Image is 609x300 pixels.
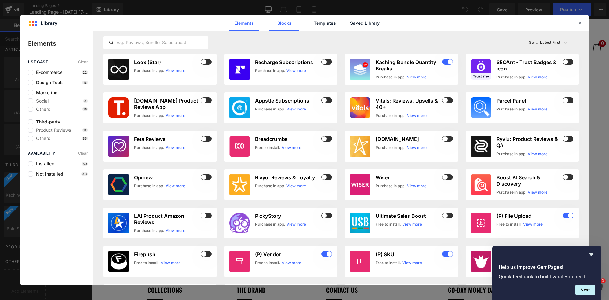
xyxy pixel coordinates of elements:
img: CMry4dSL_YIDEAE=.png [108,213,129,233]
p: Latest First [540,40,560,45]
span: use case [28,60,48,64]
a: Elements [229,15,259,31]
img: 36d3ff60-5281-42d0-85d8-834f522fc7c5.jpeg [471,251,491,272]
a: View more [286,183,306,189]
div: Purchase in app. [255,106,285,112]
img: 3d6d78c5-835f-452f-a64f-7e63b096ca19.png [350,213,370,233]
h2: 60-DAY MONEY BACK GUARANTEE [356,267,458,281]
a: View more [166,183,185,189]
div: Purchase in app. [376,145,406,150]
a: View more [407,113,427,118]
h3: PickyStory [255,213,320,219]
a: View more [286,68,306,74]
h3: Opinew [134,174,200,181]
h2: The Brand [145,267,234,281]
div: Free to install. [255,145,280,150]
input: E.g. Reviews, Bundle, Sales boost... [104,39,208,46]
div: Free to install. [376,222,401,227]
div: Purchase in app. [496,74,527,80]
a: Home [150,20,187,36]
img: 1eba8361-494e-4e64-aaaa-f99efda0f44d.png [108,97,129,118]
img: opinew.jpg [108,174,129,195]
img: 1fd9b51b-6ce7-437c-9b89-91bf9a4813c7.webp [350,59,370,80]
h3: Boost AI Search & Discovery [496,174,562,187]
h3: LAI Product Amazon Reviews [134,213,200,225]
div: Purchase in app. [134,228,164,234]
div: Purchase in app. [496,106,527,112]
span: Clear [78,60,88,64]
div: Purchase in app. [255,183,285,189]
a: View more [282,260,301,266]
p: 48 [81,172,88,176]
a: View more [407,183,427,189]
h2: COLLECTIONS [56,267,145,281]
h3: SEOAnt ‑ Trust Badges & icon [496,59,562,72]
a: View more [166,68,185,74]
a: Saved Library [350,15,380,31]
img: 35472539-a713-48dd-a00c-afbdca307b79.png [471,174,491,195]
summary: Lifestyle [240,20,291,36]
span: Availability [28,151,56,156]
div: Primary [65,17,452,39]
h3: Firepush [134,251,200,257]
div: Purchase in app. [255,222,285,227]
a: View more [528,74,547,80]
h3: [DOMAIN_NAME] [376,136,441,142]
div: Purchase in app. [376,74,406,80]
h3: Kaching Bundle Quantity Breaks [376,59,441,72]
p: Quick feedback to build what you need. [499,274,595,280]
div: Help us improve GemPages! [499,251,595,295]
h3: Wiser [376,174,441,181]
img: CJed0K2x44sDEAE=.png [471,136,491,157]
span: 1 [600,278,606,283]
span: Sort: [529,40,538,45]
h3: Appstle Subscriptions [255,97,320,104]
img: d4928b3c-658b-4ab3-9432-068658c631f3.png [471,97,491,118]
h3: (P) SKU [376,251,441,257]
img: loox.jpg [108,59,129,80]
h3: Loox (Star) [134,59,200,65]
div: Purchase in app. [255,68,285,74]
span: Clear [78,151,88,156]
h3: Fera Reviews [134,136,200,142]
img: 4b6b591765c9b36332c4e599aea727c6_512x512.png [108,136,129,157]
h3: (P) Vendor [255,251,320,257]
a: View more [282,145,301,150]
img: wiser.jpg [350,174,370,195]
img: 26b75d61-258b-461b-8cc3-4bcb67141ce0.png [350,97,370,118]
a: View more [166,228,185,234]
a: View more [166,145,185,150]
div: Free to install. [255,260,280,266]
div: Purchase in app. [134,183,164,189]
button: Hide survey [587,251,595,258]
a: View more [286,222,306,227]
a: Explore Template [230,166,287,179]
div: Purchase in app. [134,145,164,150]
h3: [DOMAIN_NAME] Product Reviews App [134,97,200,110]
img: CK6otpbp4PwCEAE=.jpeg [229,59,250,80]
span: 0 [507,21,514,28]
a: View more [402,222,422,227]
img: stamped.jpg [350,136,370,157]
span: E-commerce [33,70,62,75]
h3: Parcel Panel [496,97,562,104]
img: ea3afb01-6354-4d19-82d2-7eef5307fd4e.png [229,136,250,157]
h3: Ryviu: Product Reviews & QA [496,136,562,149]
span: Installed [33,161,55,166]
span: Others [33,136,50,141]
p: 4 [83,99,88,103]
p: 16 [82,81,88,84]
div: Free to install. [376,260,401,266]
span: Others [33,107,50,112]
a: View more [523,222,543,227]
span: Not installed [33,171,63,177]
img: 6187dec1-c00a-4777-90eb-316382325808.webp [229,97,250,118]
span: Third-party [33,119,60,124]
a: View more [528,151,547,157]
a: View more [407,145,427,150]
a: View more [402,260,422,266]
p: Start building your page [79,89,439,96]
a: FAQs [334,20,368,36]
span: Design Tools [33,80,64,85]
summary: Products [187,20,240,36]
